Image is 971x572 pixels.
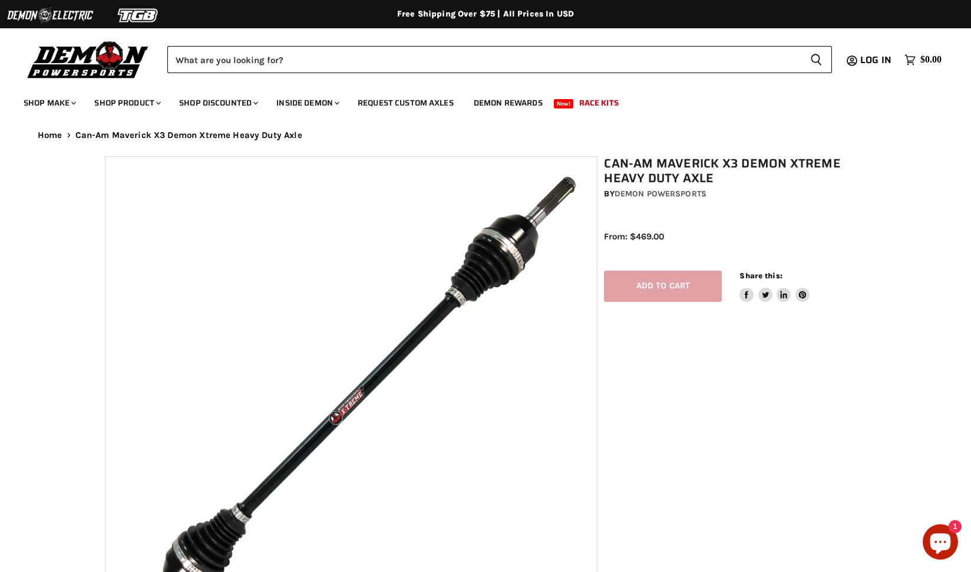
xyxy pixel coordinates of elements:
a: Inside Demon [267,91,346,115]
a: $0.00 [899,51,947,68]
nav: Breadcrumbs [14,130,957,140]
aside: Share this: [739,271,810,302]
a: Shop Discounted [170,91,265,115]
a: Demon Powersports [615,189,706,199]
span: Share this: [739,271,782,280]
div: Free Shipping Over $75 | All Prices In USD [14,9,957,19]
img: TGB Logo 2 [94,4,183,27]
span: Can-Am Maverick X3 Demon Xtreme Heavy Duty Axle [75,130,302,140]
span: New! [554,99,574,109]
span: $0.00 [920,54,942,65]
button: Search [801,46,832,73]
a: Log in [855,55,899,65]
a: Request Custom Axles [349,91,463,115]
span: From: $469.00 [604,231,664,242]
inbox-online-store-chat: Shopify online store chat [919,524,962,563]
a: Home [38,130,62,140]
a: Demon Rewards [465,91,551,115]
div: by [604,188,873,200]
img: Demon Electric Logo 2 [6,4,94,27]
img: Demon Powersports [24,38,153,80]
a: Shop Make [15,91,83,115]
span: Log in [860,52,891,67]
a: Shop Product [85,91,168,115]
input: Search [167,46,801,73]
h1: Can-Am Maverick X3 Demon Xtreme Heavy Duty Axle [604,156,873,186]
ul: Main menu [15,86,939,115]
a: Race Kits [570,91,627,115]
form: Product [167,46,832,73]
